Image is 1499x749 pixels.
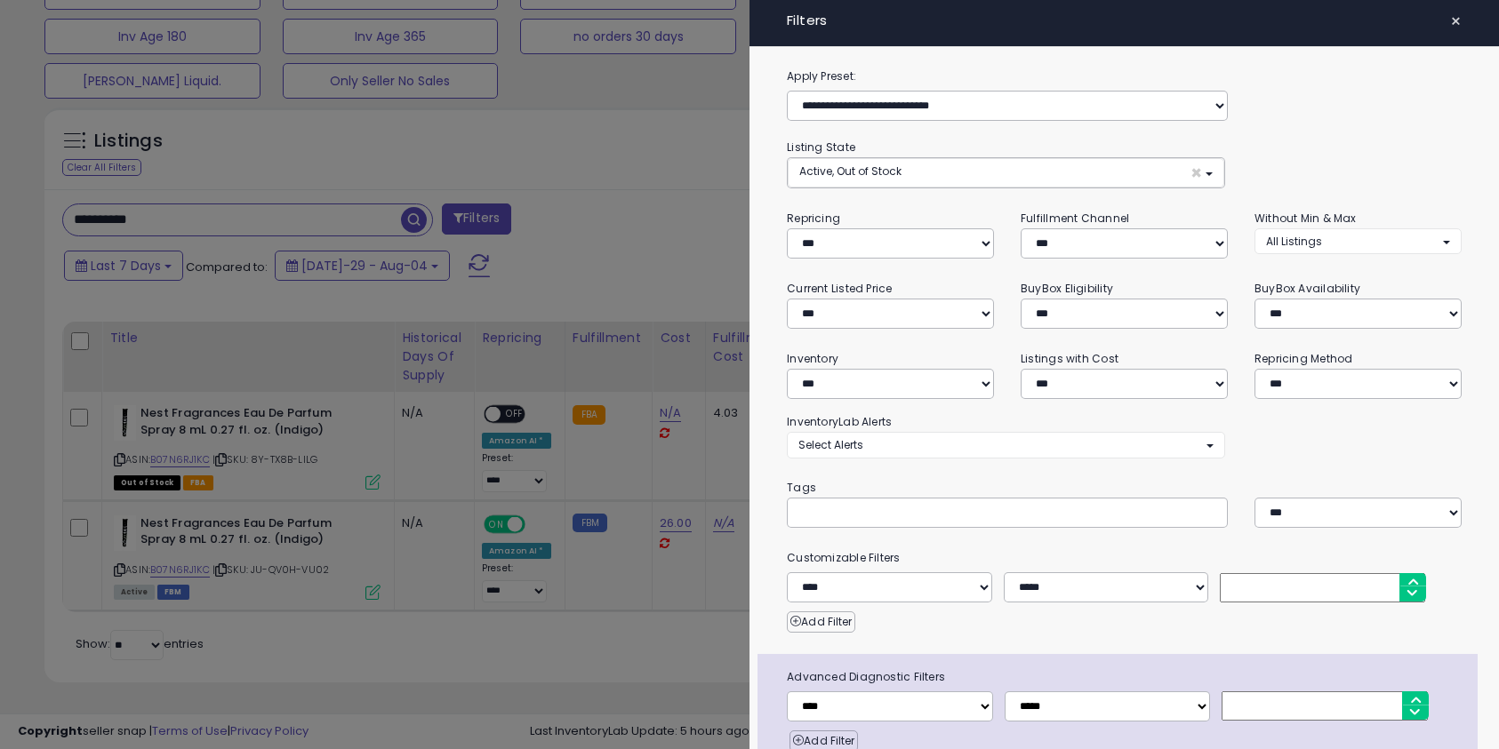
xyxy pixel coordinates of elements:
[787,13,1462,28] h4: Filters
[1255,281,1360,296] small: BuyBox Availability
[1443,9,1469,34] button: ×
[787,611,855,633] button: Add Filter
[1255,351,1353,366] small: Repricing Method
[1190,163,1202,182] span: ×
[788,158,1224,187] button: Active, Out of Stock ×
[774,548,1475,568] small: Customizable Filters
[774,478,1475,498] small: Tags
[787,139,855,155] small: Listing State
[774,667,1478,687] span: Advanced Diagnostic Filters
[1255,228,1462,254] button: All Listings
[1255,211,1357,226] small: Without Min & Max
[1021,351,1118,366] small: Listings with Cost
[799,163,902,179] span: Active, Out of Stock
[787,432,1225,458] button: Select Alerts
[1266,234,1322,249] span: All Listings
[774,67,1475,86] label: Apply Preset:
[1021,211,1129,226] small: Fulfillment Channel
[787,351,838,366] small: Inventory
[787,211,840,226] small: Repricing
[787,414,892,429] small: InventoryLab Alerts
[787,281,892,296] small: Current Listed Price
[1021,281,1113,296] small: BuyBox Eligibility
[1450,9,1462,34] span: ×
[798,437,863,452] span: Select Alerts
